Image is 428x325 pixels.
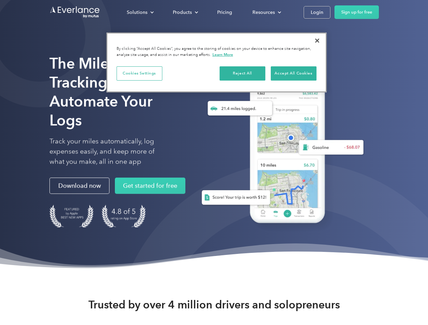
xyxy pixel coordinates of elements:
img: Everlance, mileage tracker app, expense tracking app [191,64,369,233]
div: Privacy [106,32,327,92]
div: Cookie banner [106,32,327,92]
div: Products [166,6,204,18]
div: By clicking “Accept All Cookies”, you agree to the storing of cookies on your device to enhance s... [117,46,317,58]
img: Badge for Featured by Apple Best New Apps [49,205,94,227]
div: Pricing [217,8,232,17]
a: Get started for free [115,178,185,194]
a: Pricing [210,6,239,18]
button: Close [310,33,325,48]
button: Accept All Cookies [271,66,317,81]
div: Login [311,8,323,17]
a: Go to homepage [49,6,100,19]
div: Solutions [120,6,159,18]
button: Cookies Settings [117,66,162,81]
a: More information about your privacy, opens in a new tab [212,52,233,57]
p: Track your miles automatically, log expenses easily, and keep more of what you make, all in one app [49,136,170,167]
strong: Trusted by over 4 million drivers and solopreneurs [88,298,340,311]
img: 4.9 out of 5 stars on the app store [102,205,146,227]
a: Login [304,6,330,19]
div: Products [173,8,192,17]
a: Sign up for free [334,5,379,19]
div: Resources [246,6,287,18]
a: Download now [49,178,109,194]
div: Resources [252,8,275,17]
button: Reject All [220,66,265,81]
div: Solutions [127,8,147,17]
